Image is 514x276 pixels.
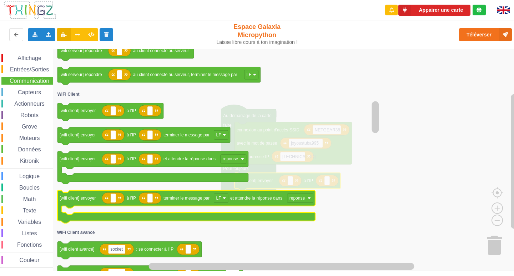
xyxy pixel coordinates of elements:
[13,101,46,107] span: Actionneurs
[228,271,237,276] text: 2000
[398,5,470,16] button: Appairer une carte
[497,6,510,14] img: gb.png
[9,78,50,84] span: Communication
[163,132,210,137] text: terminer le message par
[60,247,94,252] text: [wifi client avancé]
[202,271,221,276] text: sur le port
[133,72,237,77] text: au client connecté au serveur, terminer le message par
[57,92,80,97] text: WiFi Client
[19,112,40,118] span: Robots
[16,55,42,61] span: Affichage
[133,48,189,53] text: au client connecté au serveur
[19,257,41,263] span: Couleur
[18,173,41,179] span: Logique
[163,157,216,162] text: et attendre la réponse dans
[18,135,41,141] span: Moteurs
[21,207,37,214] span: Texte
[19,158,40,164] span: Kitronik
[216,196,221,201] text: LF
[127,132,136,137] text: à l'IP
[60,271,94,276] text: [wifi client avancé]
[60,109,96,114] text: [wifi client] envoyer
[473,5,486,15] div: Tu es connecté au serveur de création de Thingz
[127,157,136,162] text: à l'IP
[60,196,96,201] text: [wifi client] envoyer
[230,196,282,201] text: et attendre la réponse dans
[163,196,210,201] text: terminer le message par
[16,242,43,248] span: Fonctions
[60,48,102,53] text: [wifi serveur] répondre
[18,185,41,191] span: Boucles
[459,28,512,41] button: Téléverser
[17,146,42,152] span: Données
[17,89,42,95] span: Capteurs
[57,230,95,235] text: WiFi Client avancé
[22,196,37,202] span: Math
[247,72,252,77] text: LF
[110,247,123,252] text: socket
[127,109,136,114] text: à l'IP
[136,247,173,252] text: : se connecter à l'IP
[289,196,305,201] text: reponse
[110,271,123,276] text: socket
[60,132,96,137] text: [wifi client] envoyer
[127,196,136,201] text: à l'IP
[223,157,238,162] text: reponse
[9,66,50,72] span: Entrées/Sorties
[17,219,42,225] span: Variables
[136,271,173,276] text: : se connecter à l'IP
[21,124,39,130] span: Grove
[60,72,102,77] text: [wifi serveur] répondre
[213,39,301,45] div: Laisse libre cours à ton imagination !
[21,230,38,236] span: Listes
[3,1,57,20] img: thingz_logo.png
[60,157,96,162] text: [wifi client] envoyer
[213,23,301,45] div: Espace Galaxia Micropython
[216,132,221,137] text: LF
